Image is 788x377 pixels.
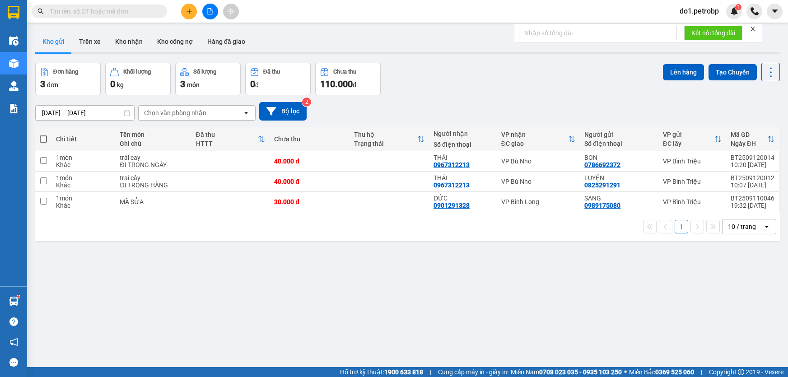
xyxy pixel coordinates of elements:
[56,161,111,168] div: Khác
[763,223,770,230] svg: open
[738,369,744,375] span: copyright
[302,98,311,107] sup: 2
[584,202,620,209] div: 0989175080
[35,31,72,52] button: Kho gửi
[191,127,270,151] th: Toggle SortBy
[9,358,18,367] span: message
[196,140,258,147] div: HTTT
[709,64,757,80] button: Tạo Chuyến
[730,7,738,15] img: icon-new-feature
[434,195,492,202] div: ĐỨC
[274,178,345,185] div: 40.000 đ
[274,135,345,143] div: Chưa thu
[434,141,492,148] div: Số điện thoại
[691,28,735,38] span: Kết nối tổng đài
[584,174,654,182] div: LUYỆN
[750,26,756,32] span: close
[663,158,722,165] div: VP Bình Triệu
[186,8,192,14] span: plus
[584,154,654,161] div: BON
[434,182,470,189] div: 0967312213
[731,161,774,168] div: 10:20 [DATE]
[731,174,774,182] div: BT2509120012
[434,202,470,209] div: 0901291328
[684,26,742,40] button: Kết nối tổng đài
[72,31,108,52] button: Trên xe
[629,367,694,377] span: Miền Bắc
[117,81,124,88] span: kg
[53,69,78,75] div: Đơn hàng
[242,109,250,116] svg: open
[9,36,19,46] img: warehouse-icon
[726,127,779,151] th: Toggle SortBy
[340,367,423,377] span: Hỗ trợ kỹ thuật:
[655,368,694,376] strong: 0369 525 060
[584,140,654,147] div: Số điện thoại
[56,135,111,143] div: Chi tiết
[501,131,569,138] div: VP nhận
[430,367,431,377] span: |
[108,31,150,52] button: Kho nhận
[17,295,20,298] sup: 1
[123,69,151,75] div: Khối lượng
[658,127,726,151] th: Toggle SortBy
[259,102,307,121] button: Bộ lọc
[501,158,576,165] div: VP Bù Nho
[35,63,101,95] button: Đơn hàng3đơn
[663,178,722,185] div: VP Bình Triệu
[180,79,185,89] span: 3
[624,370,627,374] span: ⚪️
[196,131,258,138] div: Đã thu
[37,8,44,14] span: search
[731,182,774,189] div: 10:07 [DATE]
[434,161,470,168] div: 0967312213
[434,154,492,161] div: THÁI
[110,79,115,89] span: 0
[228,8,234,14] span: aim
[56,154,111,161] div: 1 món
[519,26,677,40] input: Nhập số tổng đài
[245,63,311,95] button: Đã thu0đ
[9,317,18,326] span: question-circle
[144,108,206,117] div: Chọn văn phòng nhận
[47,81,58,88] span: đơn
[438,367,508,377] span: Cung cấp máy in - giấy in:
[120,131,187,138] div: Tên món
[200,31,252,52] button: Hàng đã giao
[497,127,580,151] th: Toggle SortBy
[584,182,620,189] div: 0825291291
[56,174,111,182] div: 1 món
[9,297,19,306] img: warehouse-icon
[584,195,654,202] div: SANG
[315,63,381,95] button: Chưa thu110.000đ
[8,6,19,19] img: logo-vxr
[731,195,774,202] div: BT2509110046
[40,79,45,89] span: 3
[36,106,134,120] input: Select a date range.
[663,131,714,138] div: VP gửi
[539,368,622,376] strong: 0708 023 035 - 0935 103 250
[663,140,714,147] div: ĐC lấy
[274,198,345,205] div: 30.000 đ
[675,220,688,233] button: 1
[274,158,345,165] div: 40.000 đ
[150,31,200,52] button: Kho công nợ
[56,202,111,209] div: Khác
[333,69,356,75] div: Chưa thu
[501,140,569,147] div: ĐC giao
[193,69,216,75] div: Số lượng
[120,154,187,161] div: trái cay
[120,182,187,189] div: ĐI TRONG HÀNG
[354,140,417,147] div: Trạng thái
[9,59,19,68] img: warehouse-icon
[663,198,722,205] div: VP Bình Triệu
[120,174,187,182] div: trai cây
[223,4,239,19] button: aim
[56,195,111,202] div: 1 món
[181,4,197,19] button: plus
[701,367,702,377] span: |
[9,338,18,346] span: notification
[187,81,200,88] span: món
[353,81,356,88] span: đ
[731,154,774,161] div: BT2509120014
